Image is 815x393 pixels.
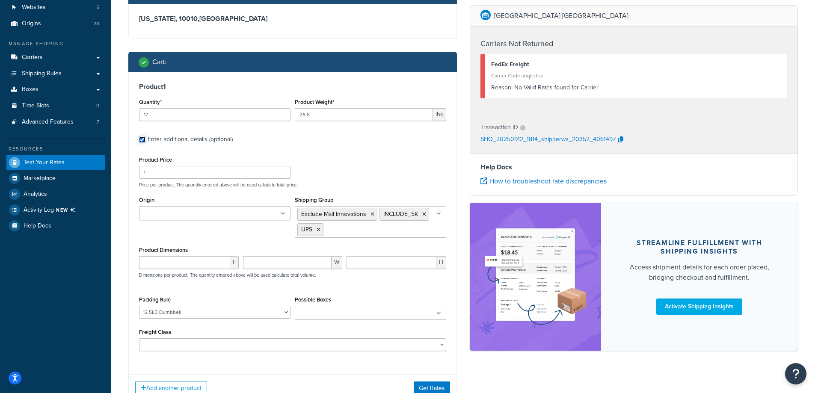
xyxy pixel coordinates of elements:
[6,82,105,98] a: Boxes
[22,54,43,61] span: Carriers
[6,145,105,153] div: Resources
[6,155,105,170] a: Test Your Rates
[230,256,239,269] span: L
[480,38,788,50] h4: Carriers Not Returned
[93,20,99,27] span: 23
[6,40,105,47] div: Manage Shipping
[139,83,446,91] h3: Product 1
[6,98,105,114] a: Time Slots0
[480,176,607,186] a: How to troubleshoot rate discrepancies
[22,20,41,27] span: Origins
[22,118,74,126] span: Advanced Features
[24,222,51,230] span: Help Docs
[6,16,105,32] a: Origins23
[433,108,446,121] span: lbs
[24,175,56,182] span: Marketplace
[480,121,518,133] p: Transaction ID
[622,239,778,256] div: Streamline Fulfillment with Shipping Insights
[6,16,105,32] li: Origins
[6,98,105,114] li: Time Slots
[139,136,145,143] input: Enter additional details (optional)
[383,210,418,219] span: INCLUDE_5K
[491,83,513,92] span: Reason:
[22,70,62,77] span: Shipping Rules
[6,66,105,82] a: Shipping Rules
[152,58,166,66] h2: Cart :
[480,133,616,146] p: SHQ_20250912_1814_shipperws_20352_4061497
[6,186,105,202] a: Analytics
[785,363,806,384] button: Open Resource Center
[6,202,105,218] li: [object Object]
[480,162,788,172] h4: Help Docs
[483,216,588,338] img: feature-image-si-e24932ea9b9fcd0ff835db86be1ff8d589347e8876e1638d903ea230a36726be.png
[6,171,105,186] a: Marketplace
[6,218,105,233] a: Help Docs
[139,99,162,105] label: Quantity*
[295,99,334,105] label: Product Weight*
[24,204,79,216] span: Activity Log
[139,329,171,335] label: Freight Class
[295,296,331,303] label: Possible Boxes
[301,210,366,219] span: Exclude Mail Innovations
[301,225,312,234] span: UPS
[491,59,781,71] div: FedEx Freight
[6,202,105,218] a: Activity LogNEW
[22,102,49,109] span: Time Slots
[295,108,433,121] input: 0.00
[137,182,448,188] p: Price per product. The quantity entered above will be used calculate total price.
[139,157,172,163] label: Product Price
[139,197,154,203] label: Origin
[24,159,65,166] span: Test Your Rates
[332,256,342,269] span: W
[22,4,46,11] span: Websites
[6,50,105,65] a: Carriers
[494,10,628,22] p: [GEOGRAPHIC_DATA] [GEOGRAPHIC_DATA]
[24,191,47,198] span: Analytics
[491,82,781,94] div: No Valid Rates found for Carrier
[436,256,446,269] span: H
[139,15,446,23] h3: [US_STATE], 10010 , [GEOGRAPHIC_DATA]
[622,262,778,283] div: Access shipment details for each order placed, bridging checkout and fulfillment.
[6,114,105,130] li: Advanced Features
[139,296,171,303] label: Packing Rule
[6,114,105,130] a: Advanced Features7
[137,272,316,278] p: Dimensions per product. The quantity entered above will be used calculate total volume.
[97,118,99,126] span: 7
[139,247,188,253] label: Product Dimensions
[295,197,334,203] label: Shipping Group
[491,70,781,82] div: Carrier Code: shqfedex
[96,4,99,11] span: 5
[148,133,233,145] div: Enter additional details (optional)
[22,86,39,93] span: Boxes
[96,102,99,109] span: 0
[139,108,290,121] input: 0.0
[656,298,742,315] a: Activate Shipping Insights
[56,207,79,213] span: NEW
